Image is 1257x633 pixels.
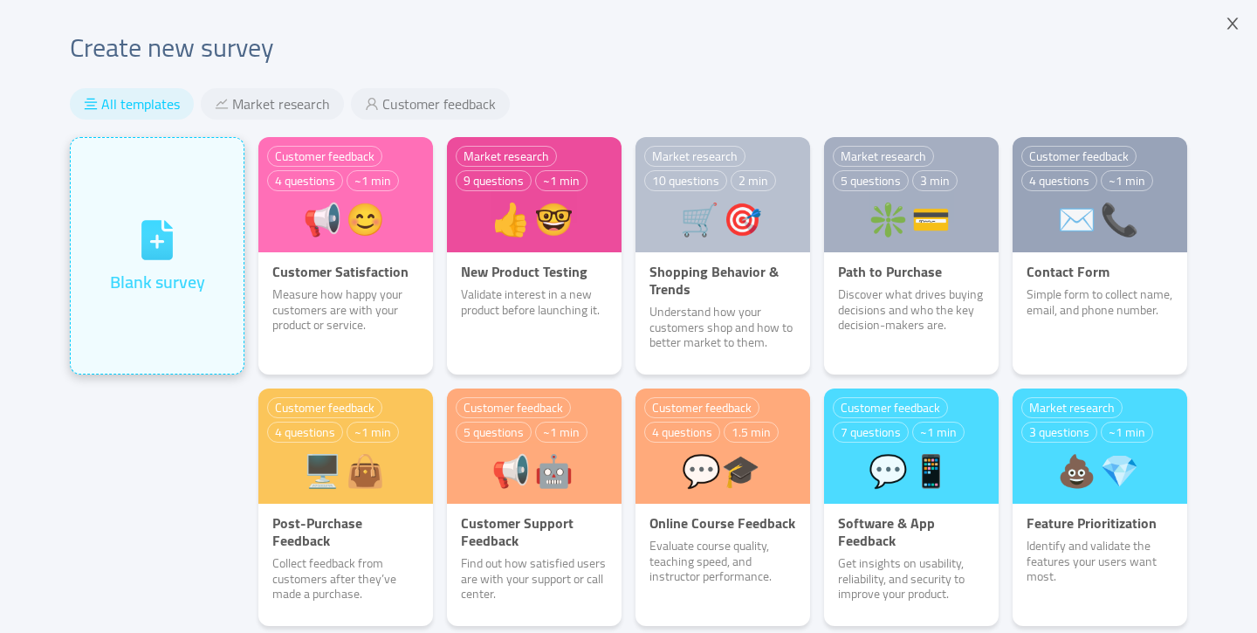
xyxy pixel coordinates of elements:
div: ~1 min [912,422,965,443]
div: 4 questions [267,422,343,443]
div: Market research [833,146,934,167]
div: 👍🤓 [456,203,613,235]
div: 💬📱 [833,455,990,486]
div: 📢😊️ [267,203,424,235]
div: 2 min [731,170,776,191]
div: 7 questions [833,422,909,443]
div: Customer feedback [267,397,382,418]
div: ❇️💳 [833,203,990,235]
div: ~1 min [347,422,399,443]
div: 10 questions [644,170,727,191]
div: 3 questions [1021,422,1097,443]
p: Discover what drives buying decisions and who the key decision-makers are. [824,287,999,334]
div: Customer feedback [644,397,759,418]
div: Market research [1021,397,1123,418]
div: ✉️📞️️️ [1021,203,1178,235]
div: 🖥️👜 [267,455,424,486]
i: icon: user [365,97,379,111]
div: 3 min [912,170,958,191]
p: Software & App Feedback [824,514,999,549]
div: ~1 min [1101,170,1153,191]
div: 4 questions [267,170,343,191]
p: Evaluate course quality, teaching speed, and instructor performance. [635,539,810,585]
div: Customer feedback [456,397,571,418]
p: Simple form to collect name, email, and phone number. [1013,287,1187,318]
p: Get insights on usability, reliability, and security to improve your product. [824,556,999,602]
div: 9 questions [456,170,532,191]
p: Online Course Feedback [635,514,810,532]
p: Collect feedback from customers after they’ve made a purchase. [258,556,433,602]
div: 4 questions [644,422,720,443]
span: All templates [101,95,180,113]
span: Market research [232,95,330,113]
div: Blank survey [110,269,205,295]
div: Customer feedback [1021,146,1137,167]
div: ~1 min [1101,422,1153,443]
p: New Product Testing [447,263,622,280]
div: ~1 min [535,170,587,191]
div: Market research [644,146,745,167]
p: Shopping Behavior & Trends [635,263,810,298]
p: Validate interest in a new product before launching it. [447,287,622,318]
i: icon: close [1225,16,1240,31]
div: 💬‍🎓 [644,455,801,486]
p: Post-Purchase Feedback [258,514,433,549]
div: 📢🤖 [456,455,613,486]
div: Customer feedback [833,397,948,418]
div: 4 questions [1021,170,1097,191]
div: 5 questions [456,422,532,443]
div: 1.5 min [724,422,779,443]
i: icon: align-center [84,97,98,111]
div: Market research [456,146,557,167]
p: Path to Purchase [824,263,999,280]
p: Contact Form [1013,263,1187,280]
p: Find out how satisfied users are with your support or call center. [447,556,622,602]
div: ~1 min [347,170,399,191]
div: ~1 min [535,422,587,443]
p: Understand how your customers shop and how to better market to them. [635,305,810,351]
i: icon: stock [215,97,229,111]
p: Measure how happy your customers are with your product or service. [258,287,433,334]
div: 5 questions [833,170,909,191]
div: Customer feedback [267,146,382,167]
p: Customer Support Feedback [447,514,622,549]
p: Customer Satisfaction [258,263,433,280]
div: 🛒🎯 [644,203,801,235]
span: Customer feedback [382,95,496,113]
iframe: Chatra live chat [956,427,1248,622]
h2: Create new survey [70,28,1187,67]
